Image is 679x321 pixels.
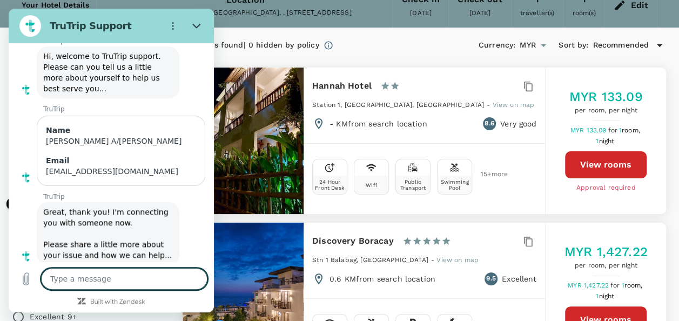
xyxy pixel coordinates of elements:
[312,256,428,264] span: Stn 1 Balabag, [GEOGRAPHIC_DATA]
[35,96,205,105] p: TruTrip
[37,146,187,157] div: Email
[410,9,432,17] span: [DATE]
[621,282,644,289] span: 1
[9,9,214,312] iframe: Messaging window
[559,39,588,51] h6: Sort by :
[596,292,616,300] span: 1
[41,11,149,24] h2: TruTrip Support
[35,43,154,84] span: Hi, welcome to TruTrip support. Please can you tell us a little more about yourself to help us be...
[599,292,614,300] span: night
[564,260,648,271] span: per room, per night
[569,105,643,116] span: per room, per night
[35,199,163,251] span: Great, thank you! I'm connecting you with someone now. Please share a little more about your issu...
[596,137,616,145] span: 1
[431,256,436,264] span: -
[366,182,377,188] div: Wifi
[610,282,621,289] span: for
[398,179,428,191] div: Public Transport
[37,157,187,168] div: [EMAIL_ADDRESS][DOMAIN_NAME]
[536,38,551,53] button: Open
[481,171,497,178] span: 15 + more
[312,101,484,109] span: Station 1, [GEOGRAPHIC_DATA], [GEOGRAPHIC_DATA]
[479,39,515,51] h6: Currency :
[315,179,345,191] div: 24 Hour Front Desk
[500,118,536,129] p: Very good
[6,259,28,281] button: Upload file
[608,126,619,134] span: for
[564,243,648,260] h5: MYR 1,427.22
[107,8,384,18] div: [GEOGRAPHIC_DATA], [GEOGRAPHIC_DATA], , [STREET_ADDRESS]
[37,116,187,127] div: Name
[312,78,372,93] h6: Hannah Hotel
[619,126,642,134] span: 1
[492,101,534,109] span: View on map
[177,6,199,28] button: Close
[576,183,636,193] span: Approval required
[436,255,479,264] a: View on map
[485,118,494,129] span: 8.6
[35,184,205,192] p: TruTrip
[622,126,640,134] span: room,
[330,118,427,129] p: - KM from search location
[593,39,649,51] span: Recommended
[502,273,536,284] p: Excellent
[436,256,479,264] span: View on map
[153,6,175,28] button: Options menu
[570,126,608,134] span: MYR 133.09
[330,273,435,284] p: 0.6 KM from search location
[569,88,643,105] h5: MYR 133.09
[183,39,319,51] div: 59 hotels found | 0 hidden by policy
[440,179,469,191] div: Swimming Pool
[37,127,187,138] div: [PERSON_NAME] A/[PERSON_NAME]
[312,233,394,249] h6: Discovery Boracay
[572,9,595,17] span: room(s)
[487,101,492,109] span: -
[565,151,647,178] button: View rooms
[82,290,137,297] a: Built with Zendesk: Visit the Zendesk website in a new tab
[520,9,555,17] span: traveller(s)
[492,100,534,109] a: View on map
[469,9,490,17] span: [DATE]
[599,137,614,145] span: night
[568,282,610,289] span: MYR 1,427.22
[486,273,495,284] span: 9.5
[624,282,642,289] span: room,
